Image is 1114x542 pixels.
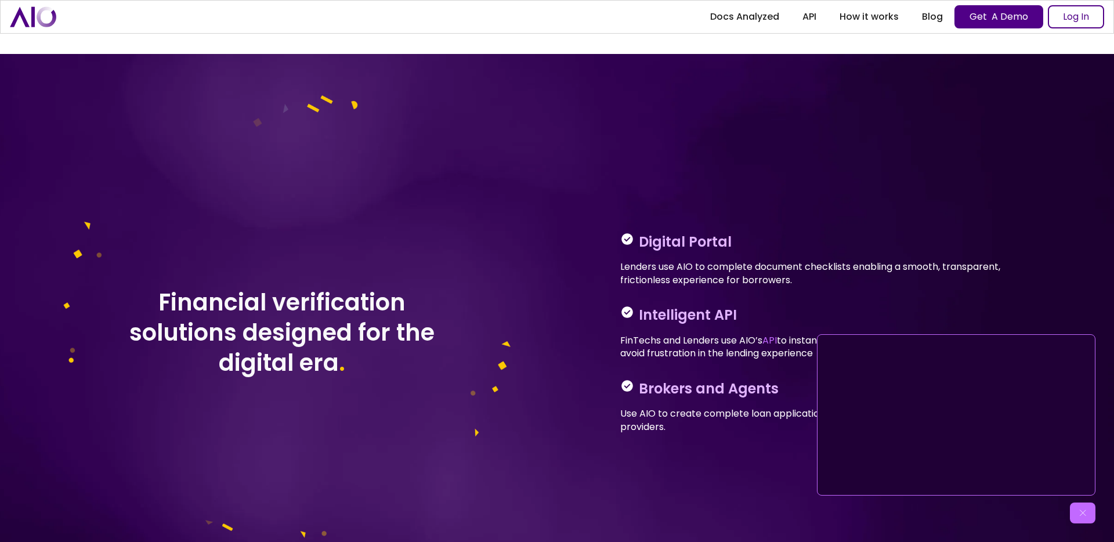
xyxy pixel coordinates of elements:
[791,6,828,27] a: API
[910,6,954,27] a: Blog
[639,232,732,252] h4: Digital Portal
[1048,5,1104,28] a: Log In
[828,6,910,27] a: How it works
[620,261,1051,287] p: Lenders use AIO to complete document checklists enabling a smooth, transparent, frictionless expe...
[639,305,737,325] h3: Intelligent API
[822,339,1090,490] iframe: AIO - powering financial decision making
[620,407,1051,433] p: Use AIO to create complete loan application packages and submit them instantly to their providers.
[10,6,56,27] a: home
[620,334,1051,360] p: FinTechs and Lenders use AIO’s to instantly validate and extract data from documents to avoid fru...
[954,5,1043,28] a: Get A Demo
[762,334,777,347] a: API
[639,379,779,399] h3: Brokers and Agents
[699,6,791,27] a: Docs Analyzed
